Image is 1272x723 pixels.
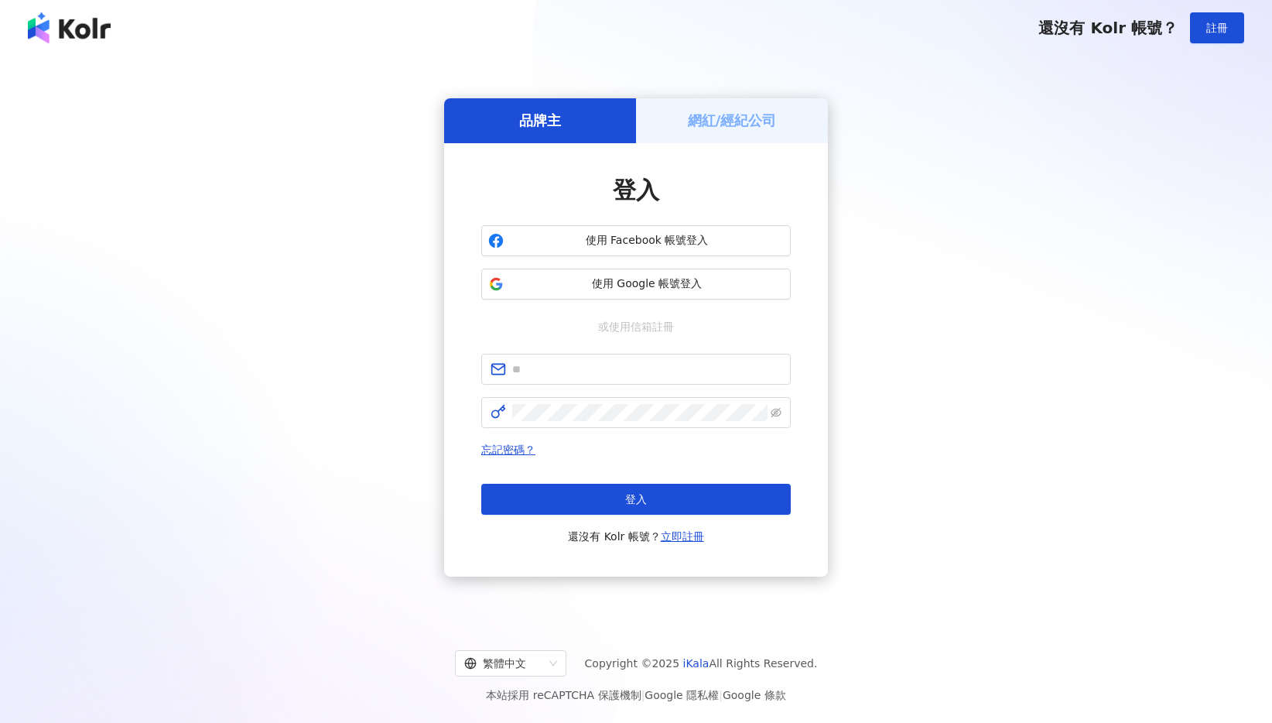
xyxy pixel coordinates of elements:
[464,651,543,676] div: 繁體中文
[28,12,111,43] img: logo
[723,689,786,701] a: Google 條款
[587,318,685,335] span: 或使用信箱註冊
[683,657,710,670] a: iKala
[510,276,784,292] span: 使用 Google 帳號登入
[771,407,781,418] span: eye-invisible
[481,444,535,456] a: 忘記密碼？
[641,689,645,701] span: |
[481,225,791,256] button: 使用 Facebook 帳號登入
[1206,22,1228,34] span: 註冊
[688,111,777,130] h5: 網紅/經紀公司
[510,233,784,248] span: 使用 Facebook 帳號登入
[625,493,647,505] span: 登入
[519,111,561,130] h5: 品牌主
[645,689,719,701] a: Google 隱私權
[568,527,704,546] span: 還沒有 Kolr 帳號？
[481,484,791,515] button: 登入
[481,269,791,300] button: 使用 Google 帳號登入
[486,686,785,704] span: 本站採用 reCAPTCHA 保護機制
[613,176,659,204] span: 登入
[661,530,704,543] a: 立即註冊
[1190,12,1244,43] button: 註冊
[585,654,818,673] span: Copyright © 2025 All Rights Reserved.
[719,689,723,701] span: |
[1038,19,1178,37] span: 還沒有 Kolr 帳號？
